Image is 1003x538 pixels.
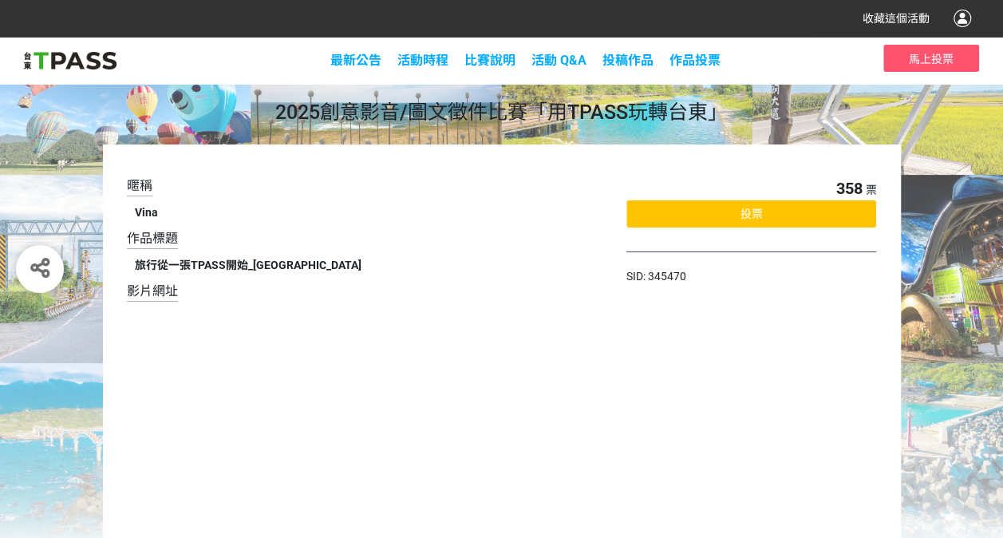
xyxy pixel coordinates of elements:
[626,270,686,283] span: SID: 345470
[740,208,763,220] span: 投票
[669,53,721,68] span: 作品投票
[127,178,152,193] span: 暱稱
[127,283,178,299] span: 影片網址
[909,53,954,65] span: 馬上投票
[531,53,586,68] a: 活動 Q&A
[883,45,979,72] button: 馬上投票
[330,53,381,68] a: 最新公告
[863,12,930,25] span: 收藏這個活動
[135,257,595,274] div: 旅行從一張TPASS開始_[GEOGRAPHIC_DATA]
[464,53,515,68] a: 比賽說明
[275,101,728,124] span: 2025創意影音/圖文徵件比賽「用TPASS玩轉台東」
[865,184,876,196] span: 票
[24,49,116,73] img: 2025創意影音/圖文徵件比賽「用TPASS玩轉台東」
[135,204,595,221] div: Vina
[127,231,178,246] span: 作品標題
[602,53,654,68] span: 投稿作品
[397,53,448,68] a: 活動時程
[835,179,862,198] span: 358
